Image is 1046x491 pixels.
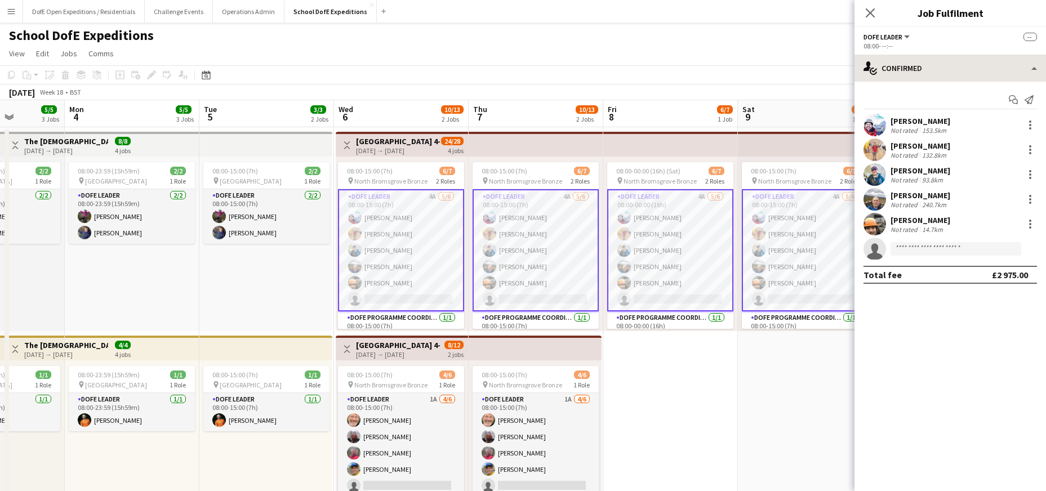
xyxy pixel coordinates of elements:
[607,162,733,329] div: 08:00-00:00 (16h) (Sat)6/7 North Bromsgrove Bronze2 RolesDofE Leader4A5/608:00-00:00 (16h)[PERSON...
[115,349,131,359] div: 4 jobs
[68,110,84,123] span: 4
[347,371,393,379] span: 08:00-15:00 (7h)
[284,1,377,23] button: School DofE Expeditions
[36,48,49,59] span: Edit
[337,110,353,123] span: 6
[304,177,321,185] span: 1 Role
[56,46,82,61] a: Jobs
[311,115,328,123] div: 2 Jobs
[891,215,950,225] div: [PERSON_NAME]
[170,381,186,389] span: 1 Role
[69,104,84,114] span: Mon
[32,46,54,61] a: Edit
[705,177,724,185] span: 2 Roles
[212,371,258,379] span: 08:00-15:00 (7h)
[310,105,326,114] span: 3/3
[35,371,51,379] span: 1/1
[891,116,950,126] div: [PERSON_NAME]
[202,110,217,123] span: 5
[9,87,35,98] div: [DATE]
[891,166,950,176] div: [PERSON_NAME]
[717,105,733,114] span: 6/7
[571,177,590,185] span: 2 Roles
[35,167,51,175] span: 2/2
[69,366,195,431] div: 08:00-23:59 (15h59m)1/1 [GEOGRAPHIC_DATA]1 RoleDofE Leader1/108:00-23:59 (15h59m)[PERSON_NAME]
[441,105,464,114] span: 10/13
[85,177,147,185] span: [GEOGRAPHIC_DATA]
[356,340,440,350] h3: [GEOGRAPHIC_DATA] 4-day Bronze
[863,33,902,41] span: DofE Leader
[482,371,527,379] span: 08:00-15:00 (7h)
[608,104,617,114] span: Fri
[24,340,108,350] h3: The [DEMOGRAPHIC_DATA] College [GEOGRAPHIC_DATA] - DofE Gold Practice Expedition
[88,48,114,59] span: Comms
[742,311,868,350] app-card-role: DofE Programme Coordinator1/108:00-15:00 (7h)
[69,393,195,431] app-card-role: DofE Leader1/108:00-23:59 (15h59m)[PERSON_NAME]
[24,146,108,155] div: [DATE] → [DATE]
[920,225,945,234] div: 14.7km
[448,349,464,359] div: 2 jobs
[742,162,868,329] app-job-card: 08:00-15:00 (7h)6/7 North Bromsgrove Bronze2 RolesDofE Leader4A5/608:00-15:00 (7h)[PERSON_NAME][P...
[176,115,194,123] div: 3 Jobs
[489,177,562,185] span: North Bromsgrove Bronze
[482,167,527,175] span: 08:00-15:00 (7h)
[203,162,330,244] app-job-card: 08:00-15:00 (7h)2/2 [GEOGRAPHIC_DATA]1 RoleDofE Leader2/208:00-15:00 (7h)[PERSON_NAME][PERSON_NAME]
[304,381,321,389] span: 1 Role
[891,225,920,234] div: Not rated
[863,42,1037,50] div: 08:00- --:--
[338,311,464,350] app-card-role: DofE Programme Coordinator1/108:00-15:00 (7h)
[624,177,697,185] span: North Bromsgrove Bronze
[85,381,147,389] span: [GEOGRAPHIC_DATA]
[24,350,108,359] div: [DATE] → [DATE]
[176,105,192,114] span: 5/5
[220,177,282,185] span: [GEOGRAPHIC_DATA]
[9,48,25,59] span: View
[305,167,321,175] span: 2/2
[920,200,949,209] div: 240.7km
[852,115,867,123] div: 1 Job
[354,177,428,185] span: North Bromsgrove Bronze
[115,145,131,155] div: 4 jobs
[742,189,868,311] app-card-role: DofE Leader4A5/608:00-15:00 (7h)[PERSON_NAME][PERSON_NAME][PERSON_NAME][PERSON_NAME][PERSON_NAME]
[354,381,428,389] span: North Bromsgrove Bronze
[852,105,867,114] span: 6/7
[718,115,732,123] div: 1 Job
[69,162,195,244] div: 08:00-23:59 (15h59m)2/2 [GEOGRAPHIC_DATA]1 RoleDofE Leader2/208:00-23:59 (15h59m)[PERSON_NAME][PE...
[170,371,186,379] span: 1/1
[489,381,562,389] span: North Bromsgrove Bronze
[741,110,755,123] span: 9
[444,341,464,349] span: 8/12
[170,167,186,175] span: 2/2
[607,311,733,350] app-card-role: DofE Programme Coordinator1/108:00-00:00 (16h)
[863,269,902,280] div: Total fee
[347,167,393,175] span: 08:00-15:00 (7h)
[473,162,599,329] app-job-card: 08:00-15:00 (7h)6/7 North Bromsgrove Bronze2 RolesDofE Leader4A5/608:00-15:00 (7h)[PERSON_NAME][P...
[78,167,140,175] span: 08:00-23:59 (15h59m)
[473,104,487,114] span: Thu
[338,162,464,329] div: 08:00-15:00 (7h)6/7 North Bromsgrove Bronze2 RolesDofE Leader4A5/608:00-15:00 (7h)[PERSON_NAME][P...
[574,371,590,379] span: 4/6
[709,167,724,175] span: 6/7
[891,190,950,200] div: [PERSON_NAME]
[203,366,330,431] div: 08:00-15:00 (7h)1/1 [GEOGRAPHIC_DATA]1 RoleDofE Leader1/108:00-15:00 (7h)[PERSON_NAME]
[70,88,81,96] div: BST
[356,136,440,146] h3: [GEOGRAPHIC_DATA] 4-day Bronze
[574,167,590,175] span: 6/7
[220,381,282,389] span: [GEOGRAPHIC_DATA]
[448,145,464,155] div: 4 jobs
[616,167,680,175] span: 08:00-00:00 (16h) (Sat)
[920,176,945,184] div: 93.8km
[60,48,77,59] span: Jobs
[840,177,859,185] span: 2 Roles
[891,151,920,159] div: Not rated
[992,269,1028,280] div: £2 975.00
[573,381,590,389] span: 1 Role
[203,393,330,431] app-card-role: DofE Leader1/108:00-15:00 (7h)[PERSON_NAME]
[843,167,859,175] span: 6/7
[473,311,599,350] app-card-role: DofE Programme Coordinator1/108:00-15:00 (7h)
[203,189,330,244] app-card-role: DofE Leader2/208:00-15:00 (7h)[PERSON_NAME][PERSON_NAME]
[439,167,455,175] span: 6/7
[758,177,831,185] span: North Bromsgrove Bronze
[305,371,321,379] span: 1/1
